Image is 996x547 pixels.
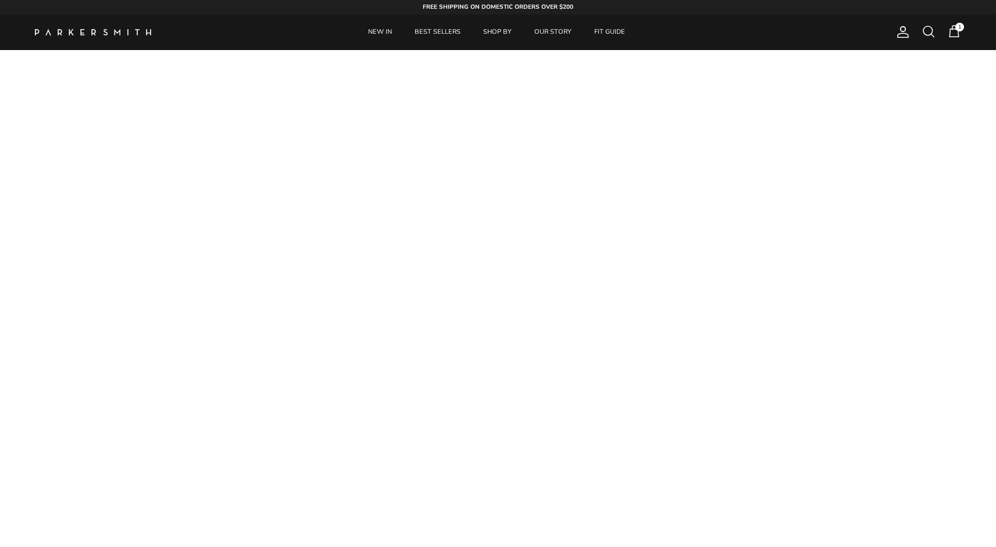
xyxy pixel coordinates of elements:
[173,15,820,50] div: Primary
[404,15,471,50] a: BEST SELLERS
[955,23,964,31] span: 1
[891,25,910,39] a: Account
[524,15,582,50] a: OUR STORY
[358,15,402,50] a: NEW IN
[35,29,151,35] a: Parker Smith
[423,3,573,11] strong: FREE SHIPPING ON DOMESTIC ORDERS OVER $200
[473,15,522,50] a: SHOP BY
[947,24,961,40] a: 1
[584,15,636,50] a: FIT GUIDE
